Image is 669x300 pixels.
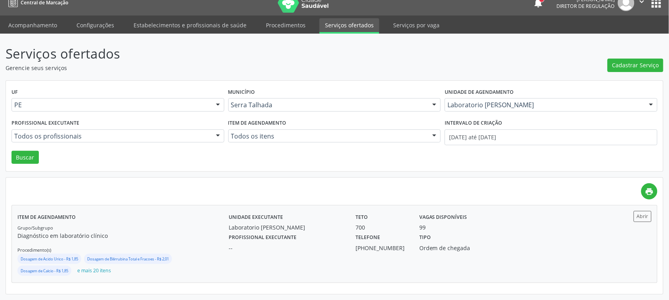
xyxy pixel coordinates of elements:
[17,211,76,223] label: Item de agendamento
[445,117,502,129] label: Intervalo de criação
[228,117,287,129] label: Item de agendamento
[231,132,425,140] span: Todos os itens
[71,18,120,32] a: Configurações
[74,266,114,276] button: e mais 20 itens
[6,64,466,72] p: Gerencie seus serviços
[231,101,425,109] span: Serra Talhada
[356,232,380,244] label: Telefone
[229,223,344,232] div: Laboratorio [PERSON_NAME]
[14,132,208,140] span: Todos os profissionais
[388,18,445,32] a: Serviços por vaga
[228,86,255,99] label: Município
[419,211,467,223] label: Vagas disponíveis
[319,18,379,34] a: Serviços ofertados
[11,86,18,99] label: UF
[21,256,78,262] small: Dosagem de Acido Urico - R$ 1,85
[608,59,663,72] button: Cadastrar Serviço
[14,101,208,109] span: PE
[356,211,368,223] label: Teto
[356,223,408,232] div: 700
[419,223,426,232] div: 99
[612,61,659,69] span: Cadastrar Serviço
[445,129,658,145] input: Selecione um intervalo
[17,225,53,231] small: Grupo/Subgrupo
[128,18,252,32] a: Estabelecimentos e profissionais de saúde
[17,232,229,240] p: Diagnóstico em laboratório clínico
[557,3,615,9] span: Diretor de regulação
[6,44,466,64] p: Serviços ofertados
[229,244,344,252] div: --
[260,18,311,32] a: Procedimentos
[3,18,63,32] a: Acompanhamento
[356,244,408,252] div: [PHONE_NUMBER]
[229,232,296,244] label: Profissional executante
[11,117,79,129] label: Profissional executante
[17,247,51,253] small: Procedimento(s)
[11,151,39,164] button: Buscar
[229,211,283,223] label: Unidade executante
[445,86,514,99] label: Unidade de agendamento
[21,268,68,273] small: Dosagem de Calcio - R$ 1,85
[419,232,431,244] label: Tipo
[419,244,503,252] div: Ordem de chegada
[634,211,652,222] button: Abrir
[447,101,641,109] span: Laboratorio [PERSON_NAME]
[87,256,169,262] small: Dosagem de Bilirrubina Total e Fracoes - R$ 2,01
[645,187,654,196] i: print
[641,183,658,199] a: print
